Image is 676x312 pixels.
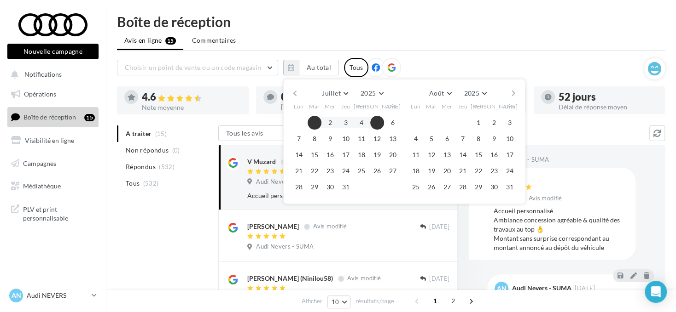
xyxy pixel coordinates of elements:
button: 3 [503,116,517,130]
button: Au total [299,60,339,75]
span: Boîte de réception [23,113,76,121]
button: 17 [339,148,353,162]
button: 21 [292,164,306,178]
button: 4 [409,132,423,146]
div: Audi Nevers - SUMA [512,285,571,291]
button: 14 [456,148,470,162]
div: 0 [281,92,380,102]
span: PLV et print personnalisable [23,203,95,223]
button: 18 [355,148,368,162]
button: 2025 [357,87,387,100]
div: Accueil personnalisé Ambiance concession agréable & qualité des travaux au top 👌 Montant sans sur... [247,191,390,200]
span: Audi Nevers - SUMA [256,243,314,251]
button: 31 [503,180,517,194]
span: Mar [309,102,320,110]
a: Opérations [6,85,100,104]
div: V Muzard [494,175,564,182]
button: 6 [386,116,400,130]
p: Audi NEVERS [27,291,88,300]
button: Choisir un point de vente ou un code magasin [117,60,278,75]
span: Non répondus [126,146,169,155]
button: 21 [456,164,470,178]
button: 27 [440,180,454,194]
span: Lun [294,102,304,110]
button: 15 [308,148,321,162]
button: 26 [425,180,438,194]
button: 1 [308,116,321,130]
button: 28 [456,180,470,194]
button: 31 [339,180,353,194]
span: AN [12,291,21,300]
button: 30 [487,180,501,194]
span: Médiathèque [23,182,61,190]
button: Au total [283,60,339,75]
div: 15 [84,114,95,121]
button: 14 [292,148,306,162]
div: Open Intercom Messenger [645,281,667,303]
button: 3 [339,116,353,130]
span: Campagnes [23,159,56,167]
button: 9 [487,132,501,146]
button: 5 [370,116,384,130]
span: Août [429,89,444,97]
button: 18 [409,164,423,178]
div: Boîte de réception [117,15,665,28]
div: Accueil personnalisé Ambiance concession agréable & qualité des travaux au top 👌 Montant sans sur... [494,206,628,252]
button: 29 [308,180,321,194]
span: [PERSON_NAME] [354,102,401,110]
button: 15 [472,148,485,162]
button: 25 [355,164,368,178]
span: [DATE] [575,285,595,291]
div: 4.6 [142,92,241,102]
button: 24 [503,164,517,178]
button: 16 [323,148,337,162]
span: (532) [159,163,175,170]
button: 6 [440,132,454,146]
span: AN [497,284,507,293]
span: Avis modifié [313,223,347,230]
span: Audi Nevers - SUMA [256,178,314,186]
span: Avis modifié [529,194,562,202]
button: 2 [487,116,501,130]
button: 16 [487,148,501,162]
button: 4 [355,116,368,130]
button: 23 [487,164,501,178]
span: Mar [426,102,437,110]
button: 5 [425,132,438,146]
button: 29 [472,180,485,194]
button: 11 [355,132,368,146]
span: Choisir un point de vente ou un code magasin [125,63,261,71]
span: 1 [428,294,443,308]
button: 30 [323,180,337,194]
div: [PERSON_NAME] (Ninilou58) [247,274,333,283]
span: Tous les avis [226,129,263,137]
span: Répondus [126,162,156,171]
button: Tous les avis [218,125,310,141]
a: Médiathèque [6,176,100,196]
span: (0) [172,147,180,154]
div: [PERSON_NAME] non répondus [281,104,380,110]
a: Boîte de réception15 [6,107,100,127]
span: Dim [387,102,398,110]
div: Délai de réponse moyen [559,104,658,110]
a: AN Audi NEVERS [7,287,99,304]
span: Mer [442,102,453,110]
button: 10 [339,132,353,146]
button: 28 [292,180,306,194]
button: 22 [472,164,485,178]
button: 17 [503,148,517,162]
button: 11 [409,148,423,162]
span: [PERSON_NAME] [471,102,518,110]
span: Afficher [302,297,322,306]
span: Dim [504,102,515,110]
button: 20 [386,148,400,162]
button: 13 [440,148,454,162]
span: 10 [332,298,339,306]
span: Jeu [458,102,467,110]
span: Notifications [24,71,62,79]
button: 22 [308,164,321,178]
button: 10 [503,132,517,146]
span: Lun [411,102,421,110]
button: Août [425,87,455,100]
span: (532) [143,180,159,187]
